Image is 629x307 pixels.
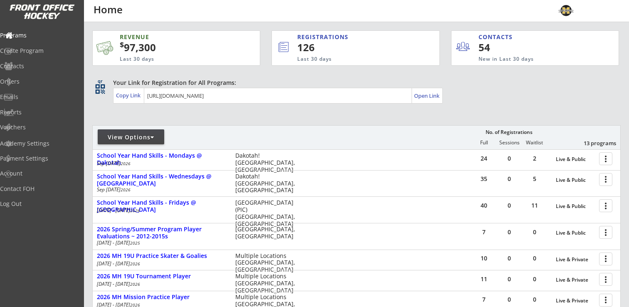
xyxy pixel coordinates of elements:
em: 2026 [130,208,140,213]
button: more_vert [599,173,612,186]
div: Sep [DATE] [97,187,224,192]
div: Sep [DATE] [97,161,224,166]
div: 24 [471,156,496,161]
div: 11 [522,203,547,208]
div: Dakotah! [GEOGRAPHIC_DATA], [GEOGRAPHIC_DATA] [235,152,301,173]
div: 0 [497,229,522,235]
div: Waitlist [522,140,547,146]
a: Open Link [414,90,440,102]
button: qr_code [94,83,106,95]
div: 2026 MH 19U Tournament Player [97,273,227,280]
div: [DATE] - [DATE] [97,208,224,213]
div: School Year Hand Skills - Fridays @ [GEOGRAPHIC_DATA] [97,199,227,213]
div: 97,300 [120,40,234,54]
div: 35 [471,176,496,182]
div: [DATE] - [DATE] [97,261,224,266]
button: more_vert [599,152,612,165]
div: 2026 Spring/Summer Program Player Evaluations ~ 2012-2015s [97,226,227,240]
em: 2026 [121,187,131,193]
div: No. of Registrations [483,129,535,135]
div: 0 [522,297,547,302]
div: 0 [522,229,547,235]
div: 0 [497,297,522,302]
div: 5 [522,176,547,182]
div: [GEOGRAPHIC_DATA] (PIC) [GEOGRAPHIC_DATA], [GEOGRAPHIC_DATA] [235,199,301,227]
div: 0 [497,176,522,182]
div: REVENUE [120,33,220,41]
em: 2026 [130,261,140,267]
button: more_vert [599,273,612,286]
div: Full [471,140,496,146]
button: more_vert [599,199,612,212]
div: Live & Private [556,257,595,262]
div: 11 [471,276,496,282]
div: Open Link [414,92,440,99]
div: Live & Private [556,277,595,283]
div: Copy Link [116,92,142,99]
div: School Year Hand Skills - Wednesdays @ [GEOGRAPHIC_DATA] [97,173,227,187]
div: 2026 MH 19U Practice Skater & Goalies [97,253,227,260]
div: Your Link for Registration for All Programs: [113,79,595,87]
div: 0 [497,276,522,282]
div: [DATE] - [DATE] [97,240,224,245]
div: 54 [479,40,530,54]
div: 2 [522,156,547,161]
div: 0 [497,203,522,208]
div: Dakotah! [GEOGRAPHIC_DATA], [GEOGRAPHIC_DATA] [235,173,301,194]
button: more_vert [599,294,612,307]
em: 2026 [121,161,131,166]
div: 126 [297,40,412,54]
div: 0 [497,156,522,161]
div: Last 30 days [297,56,405,63]
div: Live & Public [556,230,595,236]
div: 40 [471,203,496,208]
div: CONTACTS [479,33,516,41]
div: Multiple Locations [GEOGRAPHIC_DATA], [GEOGRAPHIC_DATA] [235,253,301,273]
div: 2026 MH Mission Practice Player [97,294,227,301]
div: Last 30 days [120,56,220,63]
div: Live & Private [556,298,595,304]
div: View Options [98,133,164,141]
div: REGISTRATIONS [297,33,401,41]
em: 2025 [130,240,140,246]
div: [GEOGRAPHIC_DATA], [GEOGRAPHIC_DATA] [235,226,301,240]
div: 10 [471,255,496,261]
div: New in Last 30 days [479,56,580,63]
div: [DATE] - [DATE] [97,282,224,287]
div: qr [95,79,105,84]
button: more_vert [599,226,612,239]
div: Live & Public [556,203,595,209]
div: Multiple Locations [GEOGRAPHIC_DATA], [GEOGRAPHIC_DATA] [235,273,301,294]
div: 13 programs [573,139,616,147]
button: more_vert [599,253,612,265]
sup: $ [120,40,124,50]
div: Live & Public [556,177,595,183]
div: 7 [471,297,496,302]
div: Live & Public [556,156,595,162]
div: School Year Hand Skills - Mondays @ Dakotah [97,152,227,166]
em: 2026 [130,281,140,287]
div: 0 [522,276,547,282]
div: 0 [497,255,522,261]
div: 0 [522,255,547,261]
div: 7 [471,229,496,235]
div: Sessions [497,140,522,146]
